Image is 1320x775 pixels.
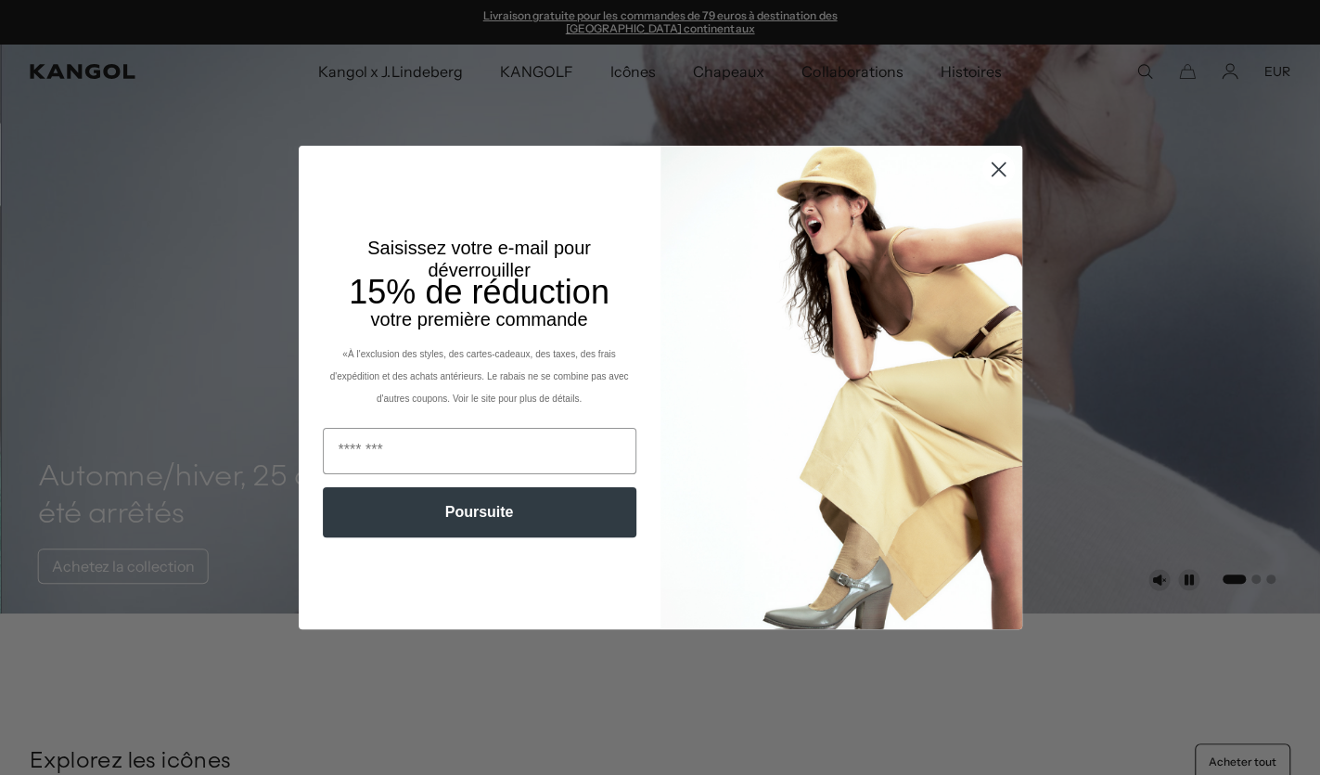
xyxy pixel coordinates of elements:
[367,238,591,280] span: Saisissez votre e-mail pour déverrouiller
[370,309,587,329] span: votre première commande
[660,146,1022,628] img: 93be19ad-e773-4382-80b9-c9d740c9197f.jpeg
[330,349,629,404] span: «À l'exclusion des styles, des cartes-cadeaux, des taxes, des frais d'expédition et des achats an...
[323,428,636,474] input: Courriel
[349,273,609,311] span: 15% de réduction
[982,153,1015,186] button: Dialogues étroits
[323,487,636,537] button: Poursuite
